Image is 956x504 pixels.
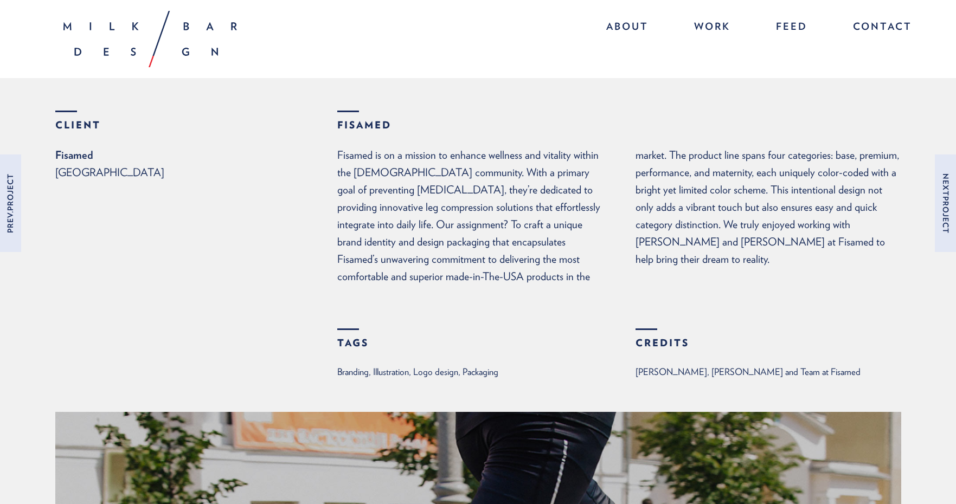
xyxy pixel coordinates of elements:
a: Contact [842,16,912,40]
p: Fisamed is on a mission to enhance wellness and vitality within the [DEMOGRAPHIC_DATA] community.... [337,146,901,285]
em: Project [941,196,950,234]
img: Milk Bar Design [63,11,237,67]
h3: Fisamed [337,120,901,130]
a: About [595,16,659,40]
a: Work [683,16,741,40]
p: Branding, Illustration, Logo design, Packaging [337,364,536,379]
em: Project [6,173,15,211]
h3: Tags [337,338,603,348]
strong: Fisamed [55,146,337,164]
h3: Credits [636,338,901,348]
p: [PERSON_NAME], [PERSON_NAME] and Team at Fisamed [636,364,901,379]
a: Feed [765,16,818,40]
p: [GEOGRAPHIC_DATA] [55,164,337,181]
h3: Client [55,120,337,130]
